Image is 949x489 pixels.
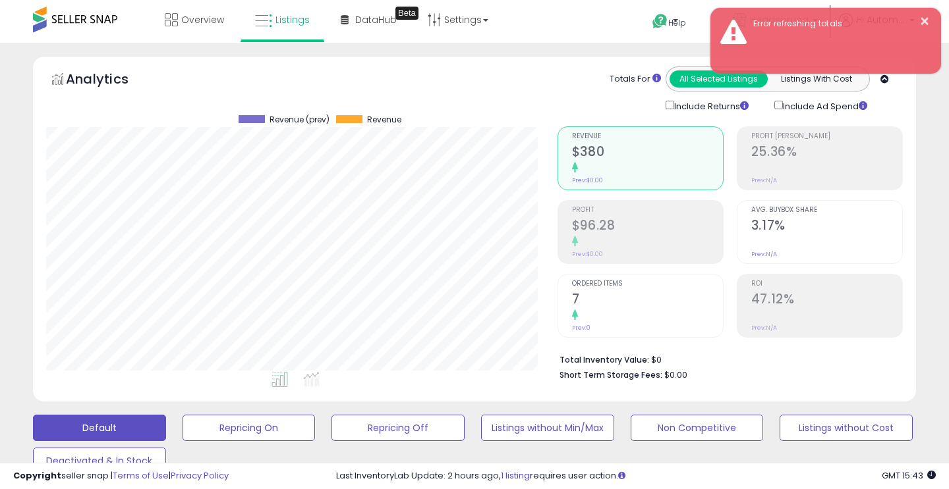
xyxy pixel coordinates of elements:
span: Help [668,17,686,28]
small: Prev: N/A [751,176,777,184]
div: Last InventoryLab Update: 2 hours ago, requires user action. [336,470,936,482]
b: Short Term Storage Fees: [560,369,662,380]
small: Prev: $0.00 [572,176,603,184]
small: Prev: $0.00 [572,250,603,258]
h2: 3.17% [751,218,902,236]
button: × [919,13,930,30]
span: Profit [572,207,723,214]
a: Privacy Policy [171,469,229,482]
button: Listings With Cost [767,70,865,88]
span: Listings [275,13,310,26]
h2: 7 [572,292,723,309]
div: seller snap | | [13,470,229,482]
a: Terms of Use [113,469,169,482]
span: 2025-08-16 15:43 GMT [882,469,936,482]
small: Prev: N/A [751,324,777,332]
div: Tooltip anchor [395,7,418,20]
div: Error refreshing totals [743,18,931,30]
span: Ordered Items [572,280,723,288]
small: Prev: N/A [751,250,777,258]
li: $0 [560,351,893,367]
div: Include Ad Spend [764,98,888,113]
h2: 47.12% [751,292,902,309]
button: Deactivated & In Stock [33,448,166,474]
span: DataHub [355,13,397,26]
button: Repricing Off [331,415,465,441]
span: Overview [181,13,224,26]
h2: 25.36% [751,144,902,162]
b: Total Inventory Value: [560,354,649,365]
button: Listings without Min/Max [481,415,614,441]
button: Listings without Cost [780,415,913,441]
h2: $96.28 [572,218,723,236]
span: Revenue (prev) [270,115,330,124]
button: Default [33,415,166,441]
span: ROI [751,280,902,288]
a: 1 listing [501,469,530,482]
h2: $380 [572,144,723,162]
strong: Copyright [13,469,61,482]
span: Avg. Buybox Share [751,207,902,214]
span: Profit [PERSON_NAME] [751,133,902,140]
button: Repricing On [183,415,316,441]
span: $0.00 [664,369,687,381]
h5: Analytics [66,70,154,91]
small: Prev: 0 [572,324,590,332]
button: All Selected Listings [670,70,768,88]
div: Totals For [610,73,661,86]
span: Revenue [572,133,723,140]
span: Revenue [367,115,401,124]
button: Non Competitive [631,415,764,441]
div: Include Returns [656,98,764,113]
a: Help [642,3,712,43]
i: Get Help [652,13,668,30]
